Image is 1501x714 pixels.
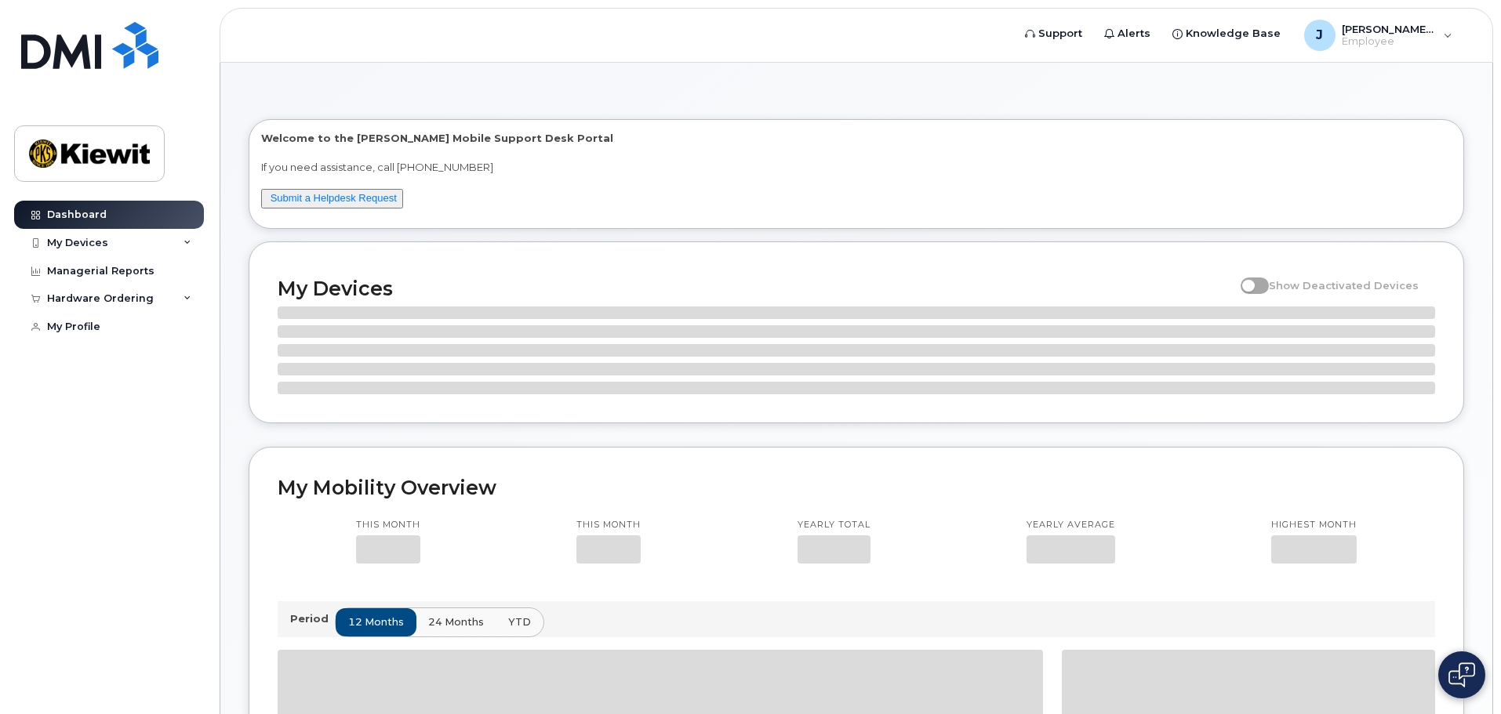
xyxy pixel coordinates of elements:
[428,614,484,629] span: 24 months
[271,192,397,204] a: Submit a Helpdesk Request
[278,277,1233,300] h2: My Devices
[278,476,1435,499] h2: My Mobility Overview
[1027,519,1115,531] p: Yearly average
[356,519,420,531] p: This month
[798,519,870,531] p: Yearly total
[576,519,641,531] p: This month
[261,189,403,208] button: Submit a Helpdesk Request
[508,614,531,629] span: YTD
[261,160,1452,175] p: If you need assistance, call [PHONE_NUMBER]
[1448,662,1475,687] img: Open chat
[261,131,1452,146] p: Welcome to the [PERSON_NAME] Mobile Support Desk Portal
[1241,270,1253,283] input: Show Deactivated Devices
[290,611,335,626] p: Period
[1269,279,1419,292] span: Show Deactivated Devices
[1271,519,1357,531] p: Highest month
